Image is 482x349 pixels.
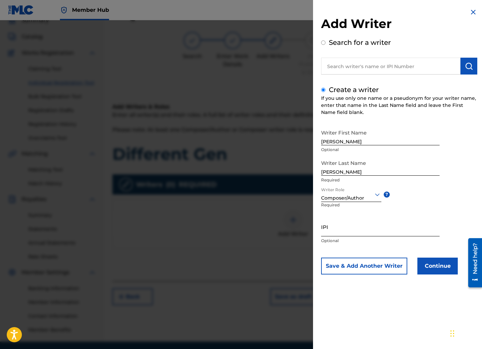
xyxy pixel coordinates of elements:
button: Continue [417,258,458,274]
img: Top Rightsholder [60,6,68,14]
p: Required [321,177,440,183]
button: Save & Add Another Writer [321,258,407,274]
label: Create a writer [329,86,379,94]
iframe: Resource Center [463,236,482,290]
div: If you use only one name or a pseudonym for your writer name, enter that name in the Last Name fi... [321,95,477,116]
label: Search for a writer [329,38,391,47]
iframe: Chat Widget [448,317,482,349]
span: ? [384,192,390,198]
p: Optional [321,238,440,244]
div: Drag [450,323,454,344]
p: Required [321,202,344,217]
p: Optional [321,147,440,153]
input: Search writer's name or IPI Number [321,58,460,75]
img: Search Works [465,62,473,70]
img: MLC Logo [8,5,34,15]
span: Member Hub [72,6,109,14]
h2: Add Writer [321,16,477,33]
